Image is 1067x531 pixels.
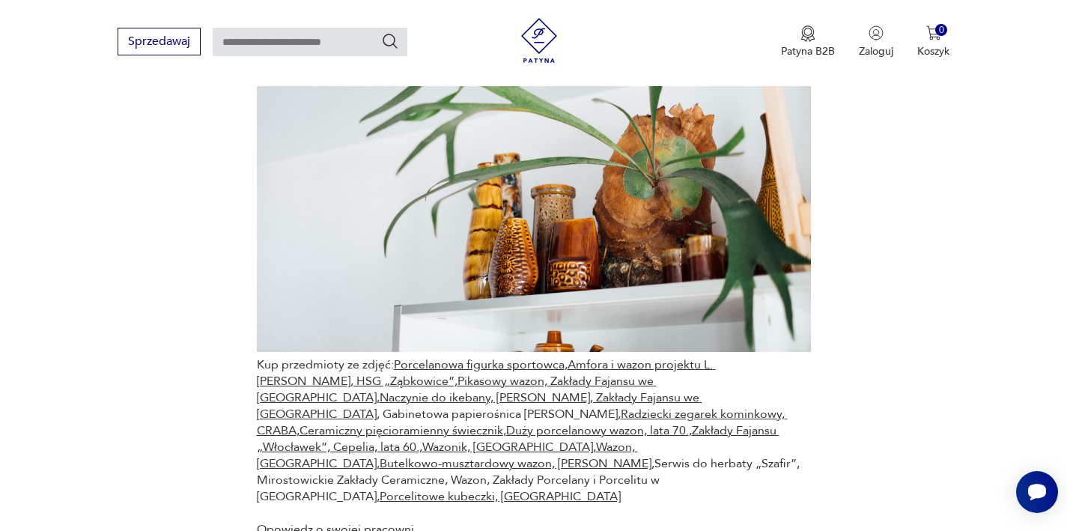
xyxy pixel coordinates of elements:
[300,422,503,439] a: Ceramiczny pięcioramienny świecznik
[859,44,893,58] p: Zaloguj
[935,24,948,37] div: 0
[257,373,657,406] a: Pikasowy wazon, Zakłady Fajansu we [GEOGRAPHIC_DATA]
[394,356,565,373] a: Porcelanowa figurka sportowca
[800,25,815,42] img: Ikona medalu
[381,32,399,50] button: Szukaj
[257,389,702,422] a: Naczynie do ikebany, [PERSON_NAME], Zakłady Fajansu we [GEOGRAPHIC_DATA]
[859,25,893,58] button: Zaloguj
[380,455,651,472] a: Butelkowo-musztardowy wazon, [PERSON_NAME]
[257,356,716,389] a: Amfora i wazon projektu L. [PERSON_NAME], HSG „Ząbkowice”
[257,439,638,472] a: Wazon, [GEOGRAPHIC_DATA]
[257,422,779,455] a: Zakłady Fajansu „Włocławek”, Cepelia, lata 60.
[118,37,201,48] a: Sprzedawaj
[118,28,201,55] button: Sprzedawaj
[917,44,949,58] p: Koszyk
[1016,471,1058,513] iframe: Smartsupp widget button
[781,25,835,58] button: Patyna B2B
[380,488,621,505] a: Porcelitowe kubeczki, [GEOGRAPHIC_DATA]
[926,25,941,40] img: Ikona koszyka
[781,44,835,58] p: Patyna B2B
[869,25,884,40] img: Ikonka użytkownika
[257,455,803,488] a: Serwis do herbaty „Szafir”, Mirostowickie Zakłady Ceramiczne
[781,25,835,58] a: Ikona medaluPatyna B2B
[257,406,788,439] a: Radziecki zegarek kominkowy, CRABA
[506,422,689,439] a: Duży porcelanowy wazon, lata 70.
[422,439,593,455] a: Wazonik, [GEOGRAPHIC_DATA]
[917,25,949,58] button: 0Koszyk
[517,18,562,63] img: Patyna - sklep z meblami i dekoracjami vintage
